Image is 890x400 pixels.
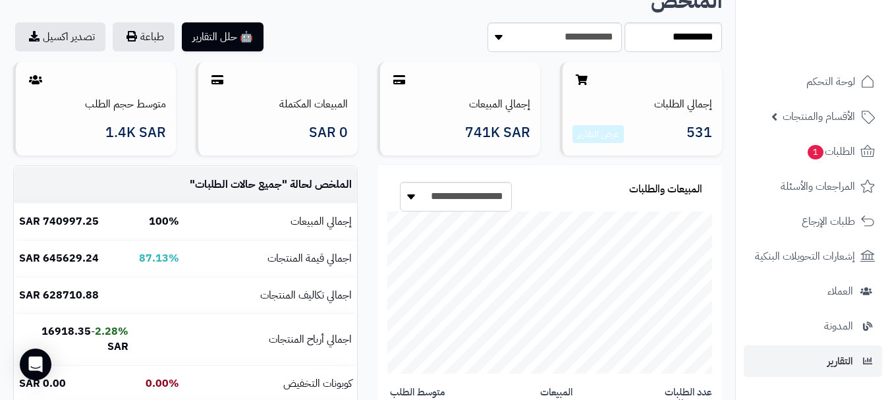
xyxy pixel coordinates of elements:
[806,72,855,91] span: لوحة التحكم
[184,314,357,365] td: اجمالي أرباح المنتجات
[85,96,166,112] a: متوسط حجم الطلب
[783,107,855,126] span: الأقسام والمنتجات
[755,247,855,266] span: إشعارات التحويلات البنكية
[629,184,702,196] h3: المبيعات والطلبات
[19,287,99,303] b: 628710.88 SAR
[105,125,166,140] span: 1.4K SAR
[781,177,855,196] span: المراجعات والأسئلة
[149,214,179,229] b: 100%
[744,136,882,167] a: الطلبات1
[744,275,882,307] a: العملاء
[139,250,179,266] b: 87.13%
[14,314,134,365] td: -
[19,250,99,266] b: 645629.24 SAR
[42,324,128,355] b: 16918.35 SAR
[184,204,357,240] td: إجمالي المبيعات
[686,125,712,144] span: 531
[15,22,105,51] a: تصدير اكسيل
[113,22,175,51] button: طباعة
[146,376,179,391] b: 0.00%
[654,96,712,112] a: إجمالي الطلبات
[824,317,853,335] span: المدونة
[806,142,855,161] span: الطلبات
[184,167,357,203] td: الملخص لحالة " "
[744,66,882,98] a: لوحة التحكم
[808,145,823,159] span: 1
[182,22,264,51] button: 🤖 حلل التقارير
[827,352,853,370] span: التقارير
[279,96,348,112] a: المبيعات المكتملة
[309,125,348,140] span: 0 SAR
[19,376,66,391] b: 0.00 SAR
[744,241,882,272] a: إشعارات التحويلات البنكية
[469,96,530,112] a: إجمالي المبيعات
[577,127,619,141] a: عرض التقارير
[800,36,877,63] img: logo-2.png
[744,310,882,342] a: المدونة
[465,125,530,140] span: 741K SAR
[195,177,282,192] span: جميع حالات الطلبات
[20,349,51,380] div: Open Intercom Messenger
[744,345,882,377] a: التقارير
[744,171,882,202] a: المراجعات والأسئلة
[744,206,882,237] a: طلبات الإرجاع
[827,282,853,300] span: العملاء
[184,277,357,314] td: اجمالي تكاليف المنتجات
[184,241,357,277] td: اجمالي قيمة المنتجات
[95,324,128,339] b: 2.28%
[19,214,99,229] b: 740997.25 SAR
[802,212,855,231] span: طلبات الإرجاع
